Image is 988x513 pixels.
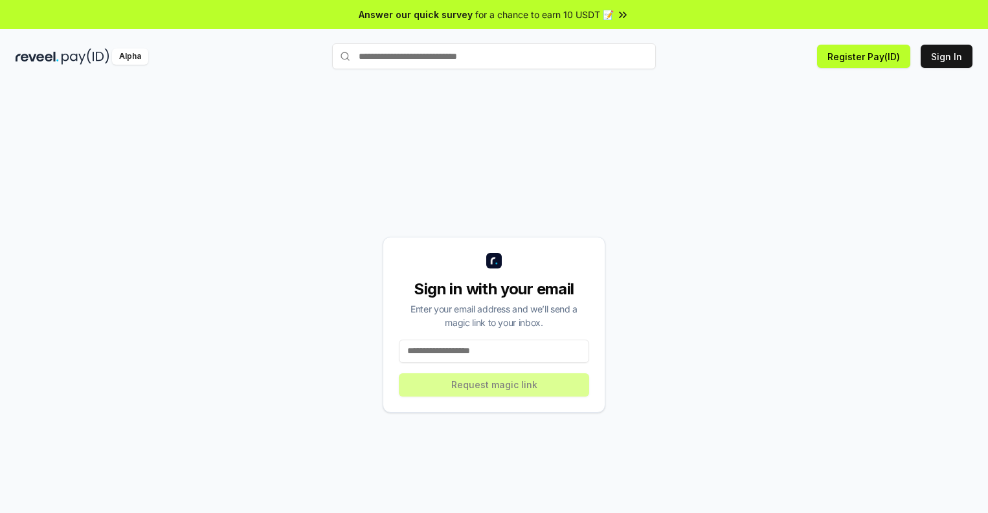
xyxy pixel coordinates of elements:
div: Sign in with your email [399,279,589,300]
div: Alpha [112,49,148,65]
button: Sign In [921,45,972,68]
span: for a chance to earn 10 USDT 📝 [475,8,614,21]
span: Answer our quick survey [359,8,473,21]
img: reveel_dark [16,49,59,65]
img: logo_small [486,253,502,268]
button: Register Pay(ID) [817,45,910,68]
div: Enter your email address and we’ll send a magic link to your inbox. [399,302,589,329]
img: pay_id [62,49,109,65]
